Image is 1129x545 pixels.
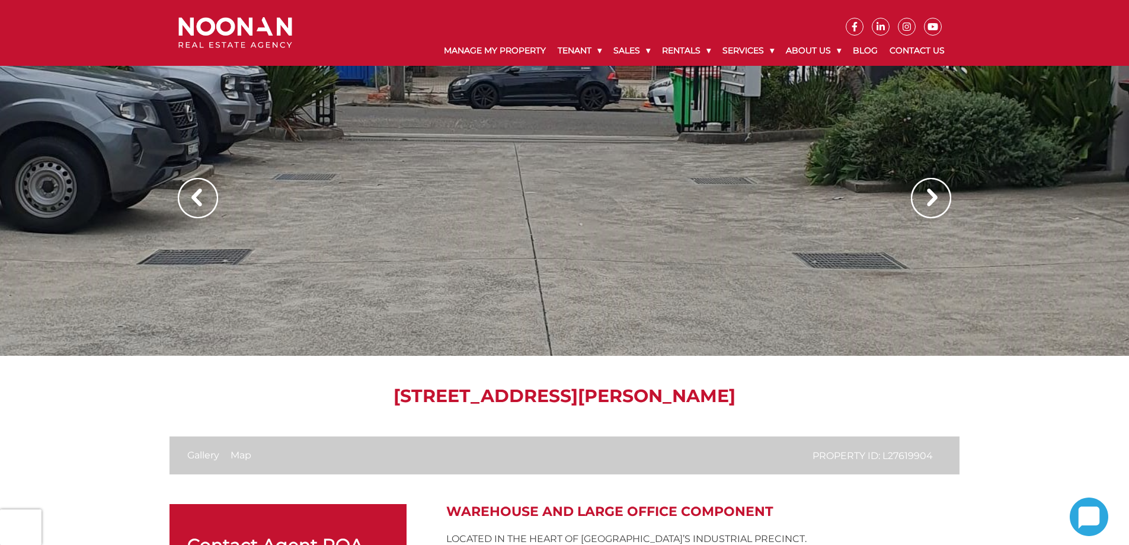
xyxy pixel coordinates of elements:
[847,36,884,66] a: Blog
[656,36,717,66] a: Rentals
[717,36,780,66] a: Services
[813,448,933,463] p: Property ID: L27619904
[780,36,847,66] a: About Us
[552,36,607,66] a: Tenant
[178,17,292,49] img: Noonan Real Estate Agency
[884,36,951,66] a: Contact Us
[169,385,960,407] h1: [STREET_ADDRESS][PERSON_NAME]
[438,36,552,66] a: Manage My Property
[187,450,219,461] a: Gallery
[231,450,251,461] a: Map
[446,504,960,519] h2: WAREHOUSE AND LARGE OFFICE COMPONENT
[607,36,656,66] a: Sales
[911,178,951,218] img: Arrow slider
[178,178,218,218] img: Arrow slider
